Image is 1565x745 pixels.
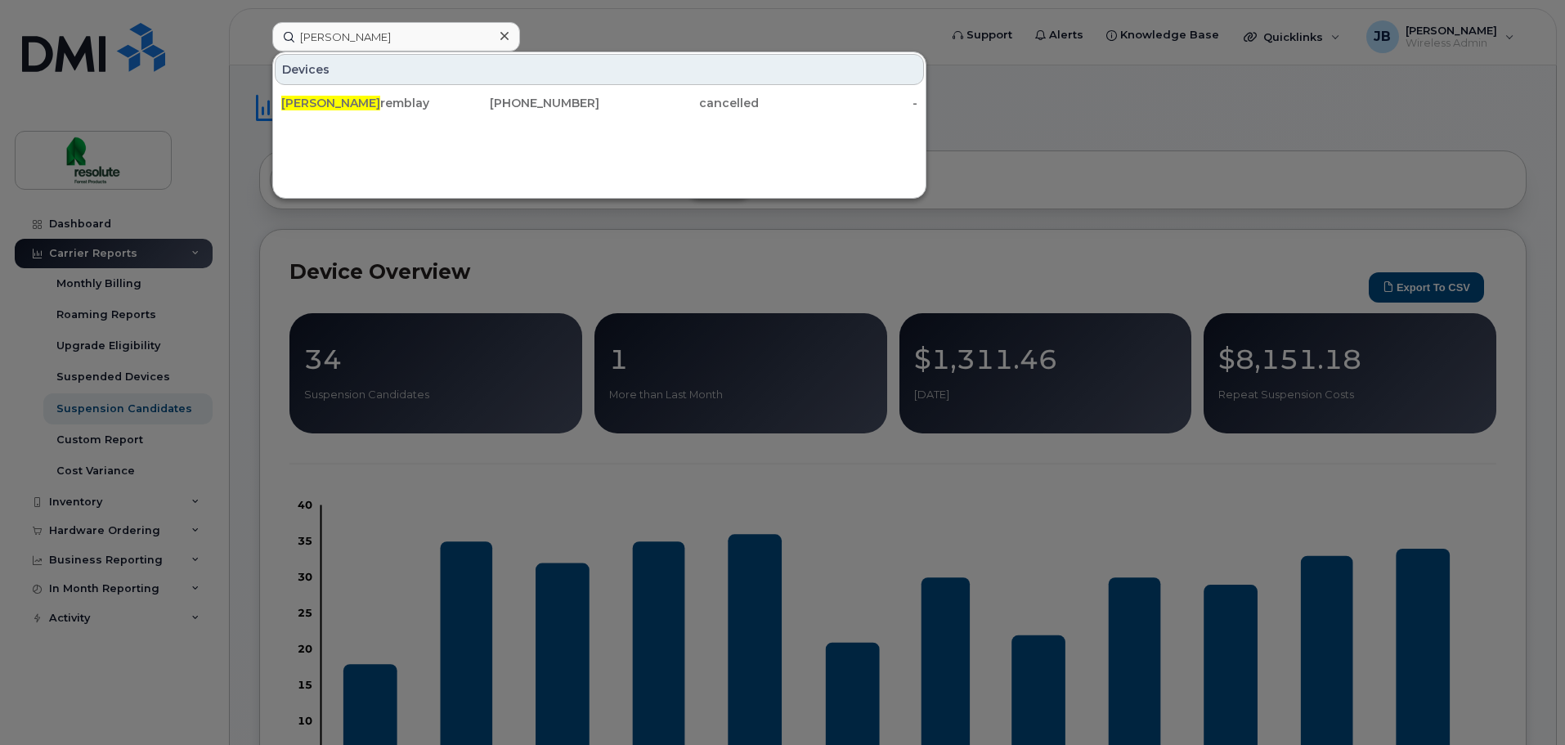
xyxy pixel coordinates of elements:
div: [PHONE_NUMBER] [441,95,600,111]
div: remblay [281,95,441,111]
span: [PERSON_NAME] [281,96,380,110]
div: cancelled [599,95,759,111]
div: Devices [275,54,924,85]
a: [PERSON_NAME]remblay[PHONE_NUMBER]cancelled- [275,88,924,118]
div: - [759,95,918,111]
